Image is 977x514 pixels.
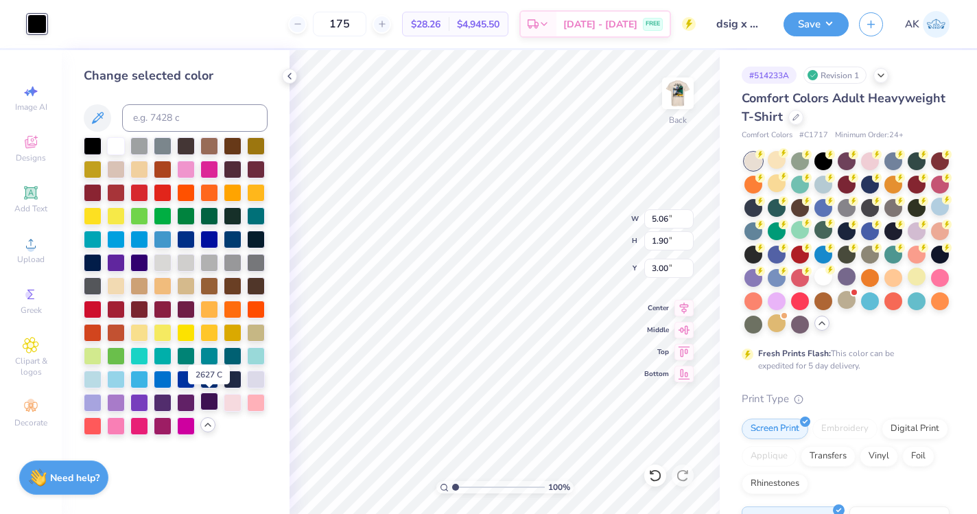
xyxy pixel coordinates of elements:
[646,19,660,29] span: FREE
[14,417,47,428] span: Decorate
[882,419,948,439] div: Digital Print
[664,80,692,107] img: Back
[84,67,268,85] div: Change selected color
[669,114,687,126] div: Back
[742,419,808,439] div: Screen Print
[7,355,55,377] span: Clipart & logos
[742,67,797,84] div: # 514233A
[758,348,831,359] strong: Fresh Prints Flash:
[122,104,268,132] input: e.g. 7428 c
[563,17,637,32] span: [DATE] - [DATE]
[742,474,808,494] div: Rhinestones
[784,12,849,36] button: Save
[902,446,934,467] div: Foil
[835,130,904,141] span: Minimum Order: 24 +
[188,365,230,384] div: 2627 C
[706,10,773,38] input: Untitled Design
[50,471,99,484] strong: Need help?
[644,303,669,313] span: Center
[801,446,856,467] div: Transfers
[742,90,945,125] span: Comfort Colors Adult Heavyweight T-Shirt
[923,11,950,38] img: Annie Kapple
[313,12,366,36] input: – –
[411,17,440,32] span: $28.26
[905,11,950,38] a: AK
[742,446,797,467] div: Applique
[803,67,867,84] div: Revision 1
[644,369,669,379] span: Bottom
[644,347,669,357] span: Top
[799,130,828,141] span: # C1717
[16,152,46,163] span: Designs
[905,16,919,32] span: AK
[457,17,499,32] span: $4,945.50
[14,203,47,214] span: Add Text
[742,391,950,407] div: Print Type
[15,102,47,113] span: Image AI
[21,305,42,316] span: Greek
[812,419,878,439] div: Embroidery
[742,130,792,141] span: Comfort Colors
[17,254,45,265] span: Upload
[644,325,669,335] span: Middle
[860,446,898,467] div: Vinyl
[758,347,927,372] div: This color can be expedited for 5 day delivery.
[548,481,570,493] span: 100 %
